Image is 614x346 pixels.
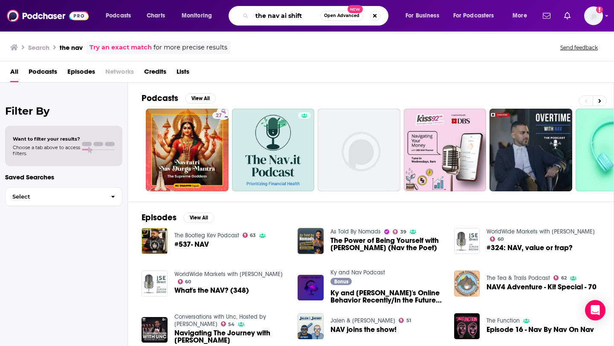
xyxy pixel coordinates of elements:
[5,105,122,117] h2: Filter By
[29,65,57,82] a: Podcasts
[330,317,395,324] a: Jalen & Jacoby
[561,276,567,280] span: 62
[178,279,191,284] a: 60
[142,212,214,223] a: EpisodesView All
[13,144,80,156] span: Choose a tab above to access filters.
[142,93,216,104] a: PodcastsView All
[513,10,527,22] span: More
[100,9,142,23] button: open menu
[176,9,223,23] button: open menu
[454,271,480,297] img: NAV4 Adventure - Kit Special - 70
[324,14,359,18] span: Open Advanced
[142,93,178,104] h2: Podcasts
[487,283,597,291] a: NAV4 Adventure - Kit Special - 70
[330,228,381,235] a: As Told By Nomads
[141,9,170,23] a: Charts
[142,317,168,343] a: Navigating The Journey with Nav Greene
[142,271,168,297] img: What's the NAV? (348)
[584,6,603,25] button: Show profile menu
[298,275,324,301] img: Ky and Nav's Online Behavior Recently/In the Future || Ky and Nav Podcast
[330,269,385,276] a: Ky and Nav Podcast
[507,9,538,23] button: open menu
[553,275,567,280] a: 62
[185,280,191,284] span: 60
[487,244,573,251] a: #324: NAV, value or trap?
[584,6,603,25] span: Logged in as notablypr2
[393,229,406,234] a: 39
[106,10,131,22] span: Podcasts
[585,300,605,320] div: Open Intercom Messenger
[144,65,166,82] a: Credits
[237,6,397,26] div: Search podcasts, credits, & more...
[212,112,225,119] a: 27
[7,8,89,24] a: Podchaser - Follow, Share and Rate Podcasts
[216,112,222,120] span: 27
[584,6,603,25] img: User Profile
[185,93,216,104] button: View All
[539,9,554,23] a: Show notifications dropdown
[334,279,348,284] span: Bonus
[487,228,595,235] a: WorldWide Markets with Simon Brown
[405,10,439,22] span: For Business
[182,10,212,22] span: Monitoring
[498,237,504,241] span: 60
[174,271,283,278] a: WorldWide Markets with Simon Brown
[13,136,80,142] span: Want to filter your results?
[221,321,235,326] a: 54
[596,6,603,13] svg: Add a profile image
[174,329,288,344] span: Navigating The Journey with [PERSON_NAME]
[330,326,397,333] a: NAV joins the show!
[298,228,324,254] img: The Power of Being Yourself with Nav Singh (Nav the Poet)
[5,173,122,181] p: Saved Searches
[142,228,168,254] img: #537- NAV
[561,9,574,23] a: Show notifications dropdown
[105,65,134,82] span: Networks
[348,5,363,13] span: New
[174,287,249,294] a: What's the NAV? (348)
[558,44,600,51] button: Send feedback
[252,9,320,23] input: Search podcasts, credits, & more...
[330,237,444,251] a: The Power of Being Yourself with Nav Singh (Nav the Poet)
[487,317,520,324] a: The Function
[5,187,122,206] button: Select
[298,313,324,339] img: NAV joins the show!
[60,43,83,52] h3: the nav
[243,233,256,238] a: 63
[454,228,480,254] img: #324: NAV, value or trap?
[177,65,189,82] a: Lists
[400,9,450,23] button: open menu
[228,323,235,326] span: 54
[183,213,214,223] button: View All
[487,274,550,282] a: The Tea & Trails Podcast
[90,43,152,52] a: Try an exact match
[174,329,288,344] a: Navigating The Journey with Nav Greene
[330,237,444,251] span: The Power of Being Yourself with [PERSON_NAME] (Nav the Poet)
[147,10,165,22] span: Charts
[320,11,363,21] button: Open AdvancedNew
[174,241,209,248] a: #537- NAV
[10,65,18,82] a: All
[399,318,411,323] a: 51
[406,319,411,323] span: 51
[174,232,239,239] a: The Bootleg Kev Podcast
[67,65,95,82] a: Episodes
[454,313,480,339] img: Episode 16 - Nav By Nav On Nav
[6,194,104,199] span: Select
[330,289,444,304] span: Ky and [PERSON_NAME]'s Online Behavior Recently/In the Future || Ky and Nav Podcast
